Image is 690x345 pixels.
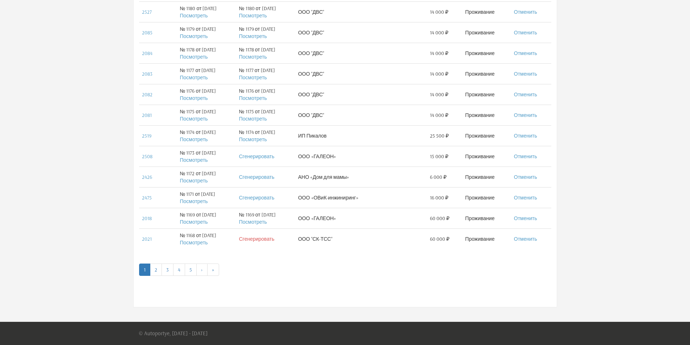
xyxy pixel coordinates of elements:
span: 16 000 ₽ [430,194,448,201]
a: Отменить [514,91,537,98]
span: 14 000 ₽ [430,8,448,16]
a: › [196,264,208,276]
td: Проживание [462,228,511,249]
span: 60 000 ₽ [430,215,449,222]
td: ООО "ДВС" [295,22,427,43]
td: Проживание [462,43,511,63]
a: 1 [139,264,150,276]
a: 4 [173,264,185,276]
span: 14 000 ₽ [430,112,448,119]
a: Отменить [514,215,537,222]
a: 2018 [142,215,152,222]
td: № 1176 от [DATE] [236,84,295,105]
td: ООО "ДВС" [295,63,427,84]
td: № 1176 от [DATE] [177,84,236,105]
a: 2519 [142,132,151,139]
a: Посмотреть [180,198,208,205]
a: Отменить [514,153,537,160]
td: Проживание [462,167,511,187]
a: 2021 [142,236,152,242]
td: Проживание [462,146,511,167]
a: Отменить [514,112,537,118]
a: Посмотреть [239,136,267,143]
td: ООО "ДВС" [295,1,427,22]
td: № 1175 от [DATE] [177,105,236,125]
a: 2084 [142,50,152,56]
a: 2426 [142,174,152,180]
td: № 1169 от [DATE] [236,208,295,228]
td: № 1177 от [DATE] [177,63,236,84]
a: Посмотреть [239,219,267,225]
a: Отменить [514,132,537,139]
span: 25 500 ₽ [430,132,449,139]
td: № 1174 от [DATE] [177,125,236,146]
td: № 1171 от [DATE] [177,187,236,208]
a: Посмотреть [239,54,267,60]
td: ООО "ДВС" [295,43,427,63]
a: Посмотреть [180,239,208,246]
a: Посмотреть [239,12,267,19]
td: Проживание [462,125,511,146]
a: Посмотреть [180,33,208,39]
a: Отменить [514,236,537,242]
a: Отменить [514,50,537,56]
td: № 1178 от [DATE] [177,43,236,63]
a: Отменить [514,194,537,201]
td: № 1180 от [DATE] [236,1,295,22]
span: 14 000 ₽ [430,29,448,36]
a: Посмотреть [239,33,267,39]
a: 2083 [142,71,152,77]
a: Сгенерировать [239,153,275,160]
a: Сгенерировать [239,194,275,201]
a: 5 [185,264,197,276]
a: Посмотреть [180,136,208,143]
span: 15 000 ₽ [430,153,448,160]
td: № 1169 от [DATE] [177,208,236,228]
td: № 1179 от [DATE] [177,22,236,43]
span: 14 000 ₽ [430,50,448,57]
td: № 1173 от [DATE] [177,146,236,167]
td: ООО "ДВС" [295,84,427,105]
a: Сгенерировать [239,236,275,242]
p: © Autoportye, [DATE] - [DATE] [139,322,208,345]
a: 3 [162,264,173,276]
a: Отменить [514,9,537,15]
td: ООО «ГАЛЕОН» [295,146,427,167]
td: Проживание [462,22,511,43]
span: 14 000 ₽ [430,70,448,77]
a: Посмотреть [180,12,208,19]
a: Посмотреть [180,95,208,101]
a: Посмотреть [239,115,267,122]
a: Посмотреть [239,74,267,81]
td: № 1179 от [DATE] [236,22,295,43]
td: № 1174 от [DATE] [236,125,295,146]
span: 60 000 ₽ [430,235,449,243]
td: Проживание [462,1,511,22]
a: 2082 [142,91,152,98]
a: Сгенерировать [239,174,275,180]
a: Посмотреть [180,219,208,225]
a: 2475 [142,194,152,201]
td: Проживание [462,208,511,228]
td: Проживание [462,105,511,125]
a: Посмотреть [180,74,208,81]
td: АНО «Дом для мамы» [295,167,427,187]
td: Проживание [462,187,511,208]
a: 2085 [142,29,152,36]
a: Отменить [514,174,537,180]
a: Посмотреть [180,177,208,184]
td: № 1175 от [DATE] [236,105,295,125]
span: 14 000 ₽ [430,91,448,98]
a: Отменить [514,29,537,36]
td: № 1172 от [DATE] [177,167,236,187]
a: 2508 [142,153,152,160]
a: 2 [150,264,162,276]
td: ООО «ГАЛЕОН» [295,208,427,228]
a: Посмотреть [180,54,208,60]
a: Посмотреть [180,157,208,163]
td: № 1177 от [DATE] [236,63,295,84]
td: ООО «ОВиК-инжиниринг» [295,187,427,208]
td: № 1180 от [DATE] [177,1,236,22]
td: № 1178 от [DATE] [236,43,295,63]
td: ООО "ДВС" [295,105,427,125]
